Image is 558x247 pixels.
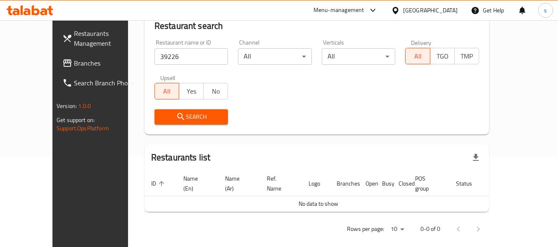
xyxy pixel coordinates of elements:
a: Branches [56,53,146,73]
p: 0-0 of 0 [420,224,440,234]
label: Upsell [160,75,176,80]
th: Open [359,171,375,196]
span: Get support on: [57,115,95,125]
span: Name (En) [183,174,209,193]
button: TMP [454,48,479,64]
button: Yes [179,83,204,99]
p: Rows per page: [347,224,384,234]
button: Search [154,109,228,125]
div: Menu-management [313,5,364,15]
th: Busy [375,171,392,196]
div: Export file [466,148,486,167]
button: TGO [430,48,455,64]
div: Rows per page: [387,223,407,235]
span: Search [161,112,222,122]
span: TGO [434,50,451,62]
span: POS group [415,174,439,193]
div: All [238,48,312,65]
div: [GEOGRAPHIC_DATA] [403,6,458,15]
span: Search Branch Phone [74,78,139,88]
h2: Restaurant search [154,20,479,32]
button: All [154,83,179,99]
span: Restaurants Management [74,28,139,48]
span: Yes [183,85,200,97]
span: TMP [458,50,476,62]
th: Branches [330,171,359,196]
span: Version: [57,101,77,111]
span: 1.0.0 [78,101,91,111]
span: Ref. Name [267,174,292,193]
th: Closed [392,171,408,196]
span: All [409,50,427,62]
button: No [203,83,228,99]
span: All [158,85,176,97]
span: ID [151,179,167,188]
table: enhanced table [145,171,521,212]
th: Logo [302,171,330,196]
span: Branches [74,58,139,68]
span: s [544,6,547,15]
a: Search Branch Phone [56,73,146,93]
div: All [322,48,396,65]
a: Support.OpsPlatform [57,123,109,134]
a: Restaurants Management [56,24,146,53]
span: Name (Ar) [225,174,250,193]
span: No data to show [299,198,338,209]
label: Delivery [411,40,432,45]
span: Status [456,179,483,188]
h2: Restaurants list [151,151,210,164]
button: All [405,48,430,64]
span: No [207,85,225,97]
input: Search for restaurant name or ID.. [154,48,228,65]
